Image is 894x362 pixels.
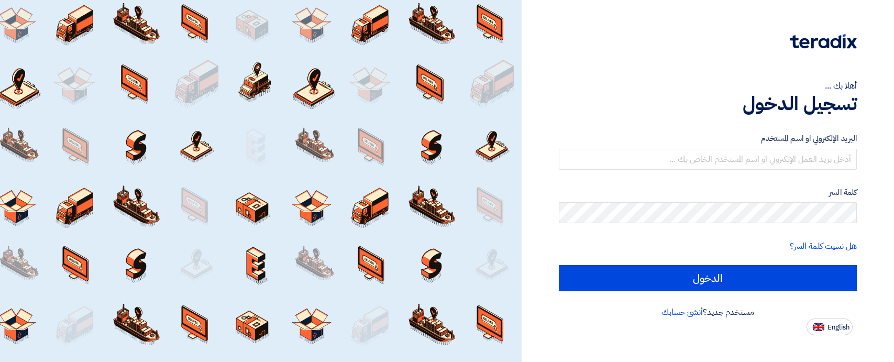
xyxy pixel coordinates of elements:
[559,306,857,319] div: مستخدم جديد؟
[790,34,857,49] img: Teradix logo
[559,92,857,115] h1: تسجيل الدخول
[813,323,824,331] img: en-US.png
[559,187,857,199] label: كلمة السر
[661,306,703,319] a: أنشئ حسابك
[559,133,857,145] label: البريد الإلكتروني او اسم المستخدم
[807,319,853,335] button: English
[827,324,849,331] span: English
[559,265,857,291] input: الدخول
[559,149,857,170] input: أدخل بريد العمل الإلكتروني او اسم المستخدم الخاص بك ...
[790,240,857,253] a: هل نسيت كلمة السر؟
[559,80,857,92] div: أهلا بك ...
